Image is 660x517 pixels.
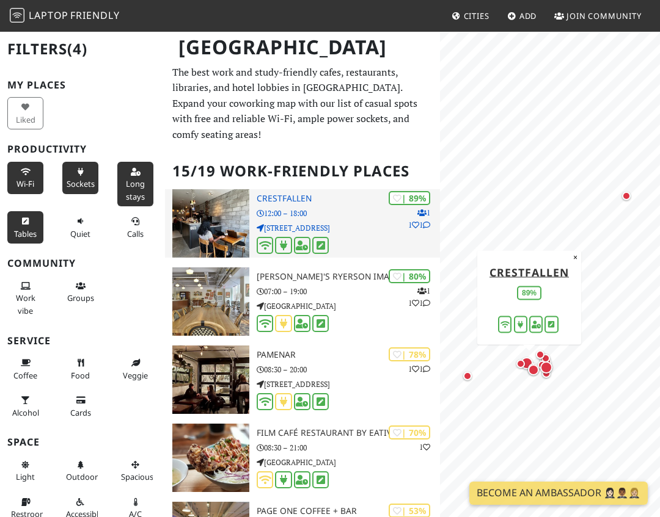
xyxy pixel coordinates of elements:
p: 1 [419,441,430,453]
div: Map marker [540,361,557,378]
button: Coffee [7,353,43,385]
span: Group tables [67,292,94,303]
img: Pamenar [172,345,249,414]
div: Map marker [521,357,538,374]
button: Wi-Fi [7,162,43,194]
button: Outdoor [62,455,98,487]
h3: Community [7,258,158,269]
span: Spacious [121,471,153,482]
span: People working [16,292,35,316]
div: 89% [517,286,541,300]
a: Film Café Restaurant by Eative | 70% 1 Film Café Restaurant by Eative 08:30 – 21:00 [GEOGRAPHIC_D... [165,424,440,492]
button: Work vibe [7,276,43,320]
img: Crestfallen [172,189,249,258]
p: 08:30 – 20:00 [257,364,440,375]
span: Join Community [566,10,642,21]
p: The best work and study-friendly cafes, restaurants, libraries, and hotel lobbies in [GEOGRAPHIC_... [172,65,433,143]
div: Map marker [463,372,478,386]
img: LaptopFriendly [10,8,24,23]
button: Long stays [117,162,153,206]
h3: Pamenar [257,350,440,360]
h3: My Places [7,79,158,91]
a: Balzac's Ryerson Image Arts | 80% 111 [PERSON_NAME]'s Ryerson Image Arts 07:00 – 19:00 [GEOGRAPHI... [165,267,440,336]
a: Crestfallen | 89% 111 Crestfallen 12:00 – 18:00 [STREET_ADDRESS] [165,189,440,258]
h3: Space [7,436,158,448]
h2: 15/19 Work-Friendly Places [172,153,433,190]
button: Calls [117,211,153,244]
p: 07:00 – 19:00 [257,286,440,297]
h3: Productivity [7,143,158,155]
button: Groups [62,276,98,308]
div: Map marker [622,192,637,206]
span: (4) [67,38,87,59]
p: 1 1 1 [408,285,430,308]
div: | 80% [389,269,430,283]
button: Tables [7,211,43,244]
span: Credit cards [70,407,91,418]
button: Light [7,455,43,487]
h2: Filters [7,31,158,68]
a: LaptopFriendly LaptopFriendly [10,5,120,27]
h3: [PERSON_NAME]'s Ryerson Image Arts [257,272,440,282]
a: Cities [447,5,494,27]
span: Long stays [126,178,145,201]
p: 12:00 – 18:00 [257,208,440,219]
span: Work-friendly tables [14,228,37,239]
span: Natural light [16,471,35,482]
span: Outdoor area [66,471,98,482]
p: [GEOGRAPHIC_DATA] [257,300,440,312]
div: | 89% [389,191,430,205]
p: 1 1 [408,363,430,375]
div: | 78% [389,347,430,361]
a: Crestfallen [490,264,569,279]
p: 08:30 – 21:00 [257,442,440,454]
a: Add [502,5,542,27]
p: 1 1 1 [408,207,430,230]
button: Food [62,353,98,385]
button: Alcohol [7,390,43,422]
span: Quiet [70,228,90,239]
span: Power sockets [67,178,95,189]
p: [STREET_ADDRESS] [257,222,440,234]
a: Become an Ambassador 🤵🏻‍♀️🤵🏾‍♂️🤵🏼‍♀️ [469,482,648,505]
button: Spacious [117,455,153,487]
button: Cards [62,390,98,422]
span: Video/audio calls [127,228,144,239]
span: Friendly [70,9,119,22]
div: | 70% [389,425,430,439]
span: Stable Wi-Fi [16,178,34,189]
h3: Crestfallen [257,193,440,204]
span: Veggie [123,370,148,381]
h3: Service [7,335,158,347]
div: Map marker [516,360,531,374]
button: Close popup [570,250,581,264]
img: Film Café Restaurant by Eative [172,424,249,492]
div: Map marker [542,369,557,384]
span: Add [519,10,537,21]
button: Veggie [117,353,153,385]
h3: Page One Coffee + Bar [257,506,440,516]
div: Map marker [528,364,544,380]
div: Map marker [536,350,551,365]
button: Quiet [62,211,98,244]
button: Sockets [62,162,98,194]
a: Join Community [549,5,647,27]
p: [STREET_ADDRESS] [257,378,440,390]
h3: Film Café Restaurant by Eative [257,428,440,438]
span: Laptop [29,9,68,22]
img: Balzac's Ryerson Image Arts [172,267,249,336]
h1: [GEOGRAPHIC_DATA] [169,31,438,64]
span: Cities [464,10,490,21]
span: Coffee [13,370,37,381]
a: Pamenar | 78% 11 Pamenar 08:30 – 20:00 [STREET_ADDRESS] [165,345,440,414]
span: Food [71,370,90,381]
span: Alcohol [12,407,39,418]
p: [GEOGRAPHIC_DATA] [257,457,440,468]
